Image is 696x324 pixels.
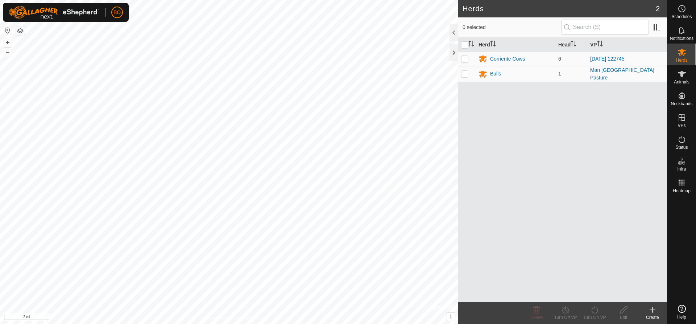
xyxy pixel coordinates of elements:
span: i [450,313,452,320]
span: 0 selected [463,24,561,31]
span: Status [675,145,688,149]
div: Turn Off VP [551,314,580,321]
div: Turn On VP [580,314,609,321]
th: VP [587,38,667,52]
a: Man [GEOGRAPHIC_DATA] Pasture [590,67,654,81]
span: Schedules [671,15,692,19]
a: Privacy Policy [200,315,228,321]
a: Help [667,302,696,322]
h2: Herds [463,4,656,13]
img: Gallagher Logo [9,6,99,19]
span: Heatmap [673,189,691,193]
a: [DATE] 122745 [590,56,625,62]
span: Neckbands [671,102,692,106]
button: – [3,48,12,56]
span: Infra [677,167,686,171]
span: Animals [674,80,689,84]
a: Contact Us [236,315,258,321]
span: 1 [558,71,561,77]
span: 2 [656,3,660,14]
span: BO [113,9,121,16]
div: Bulls [490,70,501,78]
button: Reset Map [3,26,12,35]
span: 6 [558,56,561,62]
span: VPs [678,123,685,128]
span: Delete [530,315,543,320]
p-sorticon: Activate to sort [468,42,474,48]
th: Head [555,38,587,52]
span: Notifications [670,36,693,41]
button: i [447,313,455,321]
th: Herd [476,38,555,52]
p-sorticon: Activate to sort [571,42,576,48]
button: Map Layers [16,26,25,35]
div: Corriente Cows [490,55,525,63]
span: Help [677,315,686,319]
button: + [3,38,12,47]
span: Herds [676,58,687,62]
p-sorticon: Activate to sort [597,42,603,48]
p-sorticon: Activate to sort [490,42,496,48]
div: Create [638,314,667,321]
div: Edit [609,314,638,321]
input: Search (S) [561,20,649,35]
